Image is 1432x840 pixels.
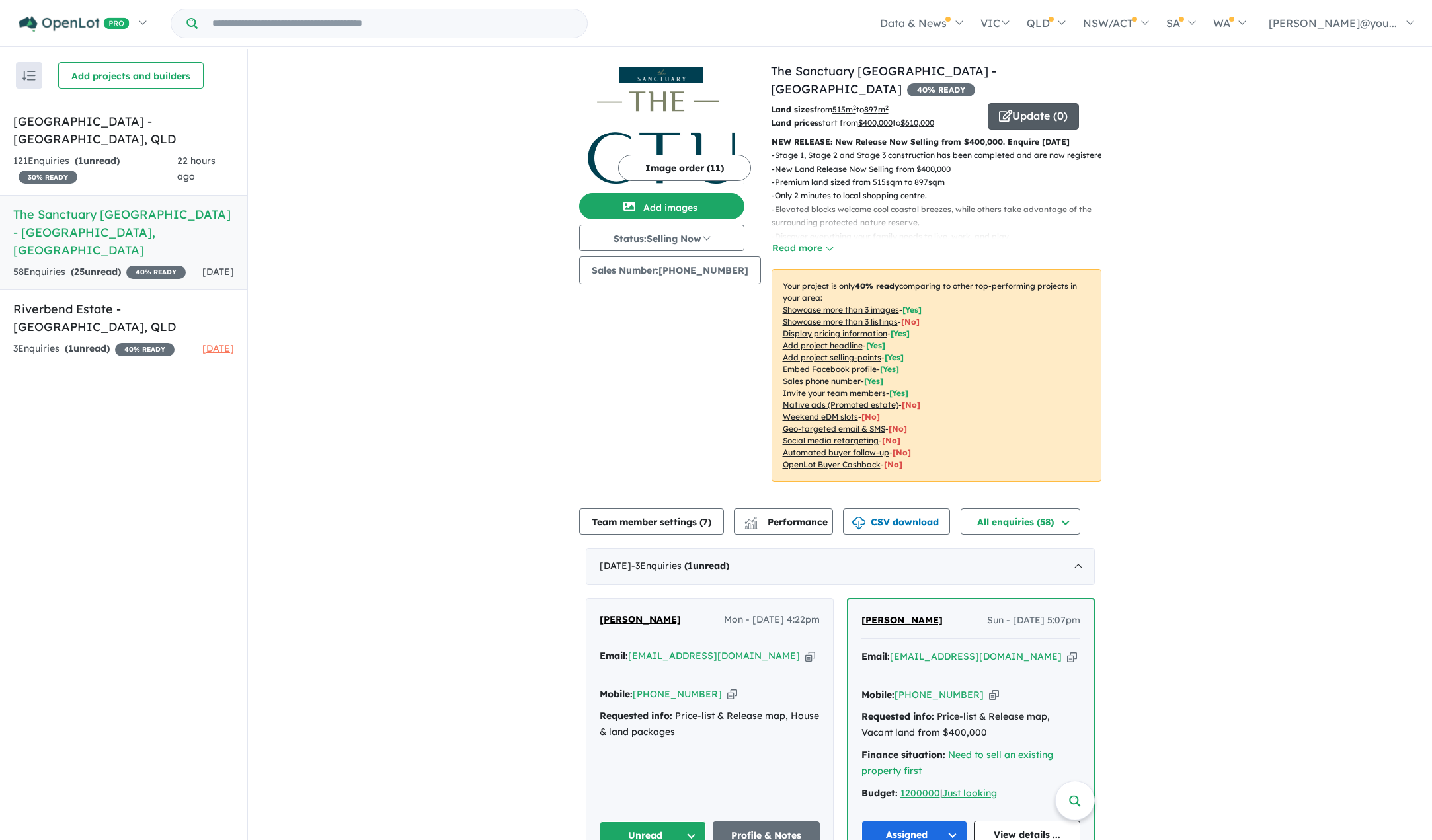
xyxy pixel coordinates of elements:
span: Performance [746,516,828,528]
u: $ 610,000 [900,118,934,128]
button: All enquiries (58) [961,508,1080,535]
div: 121 Enquir ies [13,153,177,185]
b: Land sizes [771,104,814,114]
span: [ Yes ] [866,340,885,350]
a: [PHONE_NUMBER] [633,688,722,700]
h5: The Sanctuary [GEOGRAPHIC_DATA] - [GEOGRAPHIC_DATA] , [GEOGRAPHIC_DATA] [13,206,234,259]
span: [No] [882,436,900,445]
button: Read more [772,241,834,256]
span: 1 [78,155,83,167]
button: Add projects and builders [58,62,204,89]
a: The Sanctuary [GEOGRAPHIC_DATA] - [GEOGRAPHIC_DATA] [771,63,996,96]
span: [PERSON_NAME] [861,614,943,626]
span: [ Yes ] [889,388,908,398]
img: Openlot PRO Logo White [19,16,130,32]
div: Price-list & Release map, House & land packages [600,708,820,740]
span: 40 % READY [126,266,186,279]
span: Mon - [DATE] 4:22pm [724,612,820,628]
input: Try estate name, suburb, builder or developer [200,9,584,38]
u: Display pricing information [783,328,887,338]
u: 1200000 [900,787,940,799]
u: OpenLot Buyer Cashback [783,459,881,469]
span: [No] [902,400,920,410]
strong: Email: [600,650,628,662]
strong: Finance situation: [861,749,945,761]
u: Embed Facebook profile [783,364,877,374]
button: Copy [989,688,999,702]
span: [No] [889,424,907,434]
u: $ 400,000 [858,118,893,128]
img: The Sanctuary Port Macquarie Estate - Thrumster [579,89,744,188]
button: Copy [1067,650,1077,664]
a: Just looking [942,787,997,799]
b: 40 % ready [855,281,899,291]
img: sort.svg [22,71,36,81]
h5: Riverbend Estate - [GEOGRAPHIC_DATA] , QLD [13,300,234,336]
span: [PERSON_NAME]@you... [1269,17,1397,30]
strong: Budget: [861,787,898,799]
img: The Sanctuary Port Macquarie Estate - Thrumster Logo [584,67,739,83]
strong: ( unread) [684,560,729,572]
u: Add project selling-points [783,352,881,362]
sup: 2 [853,104,856,111]
span: [ Yes ] [902,305,922,315]
p: - New Land Release Now Selling from $400,000 [772,163,1112,176]
b: Land prices [771,118,818,128]
a: [EMAIL_ADDRESS][DOMAIN_NAME] [890,650,1062,662]
button: Copy [727,687,737,701]
span: to [893,118,934,128]
span: [ No ] [901,317,920,326]
span: 1 [688,560,693,572]
span: [ Yes ] [885,352,904,362]
span: [No] [893,447,911,457]
button: Copy [805,649,815,663]
span: to [856,104,889,114]
p: from [771,103,978,116]
span: [DATE] [202,342,234,354]
img: bar-chart.svg [744,521,758,529]
div: | [861,786,1080,802]
a: [PHONE_NUMBER] [895,689,984,701]
strong: ( unread) [65,342,110,354]
span: 40 % READY [907,83,975,96]
p: - Discover everything your family needs to live, work, and play. [772,230,1112,243]
strong: Requested info: [861,710,934,722]
span: - 3 Enquir ies [631,560,729,572]
span: [No] [884,459,902,469]
span: [No] [861,412,880,422]
span: 30 % READY [19,171,77,184]
sup: 2 [885,104,889,111]
p: start from [771,116,978,130]
div: 58 Enquir ies [13,264,186,280]
strong: Mobile: [861,689,895,701]
span: 7 [703,516,708,528]
div: [DATE] [586,548,1095,585]
span: 1 [68,342,73,354]
u: Social media retargeting [783,436,879,445]
p: NEW RELEASE: New Release Now Selling from $400,000. Enquire [DATE] [772,135,1101,149]
div: 3 Enquir ies [13,341,175,357]
img: line-chart.svg [744,517,756,524]
u: Sales phone number [783,376,861,386]
button: Team member settings (7) [579,508,724,535]
span: 40 % READY [115,343,175,356]
strong: Requested info: [600,710,672,722]
strong: ( unread) [71,266,121,278]
u: Need to sell an existing property first [861,749,1053,777]
p: - Elevated blocks welcome cool coastal breezes, while others take advantage of the surrounding pr... [772,203,1112,230]
span: [ Yes ] [891,328,910,338]
button: Performance [734,508,833,535]
p: - Stage 1, Stage 2 and Stage 3 construction has been completed and are now registered. [772,149,1112,162]
span: [ Yes ] [880,364,899,374]
u: Showcase more than 3 listings [783,317,898,326]
button: Update (0) [988,103,1079,130]
u: Invite your team members [783,388,886,398]
h5: [GEOGRAPHIC_DATA] - [GEOGRAPHIC_DATA] , QLD [13,112,234,148]
a: [EMAIL_ADDRESS][DOMAIN_NAME] [628,650,800,662]
p: Your project is only comparing to other top-performing projects in your area: - - - - - - - - - -... [772,269,1101,482]
button: CSV download [843,508,950,535]
a: [PERSON_NAME] [600,612,681,628]
span: Sun - [DATE] 5:07pm [987,613,1080,629]
u: Weekend eDM slots [783,412,858,422]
